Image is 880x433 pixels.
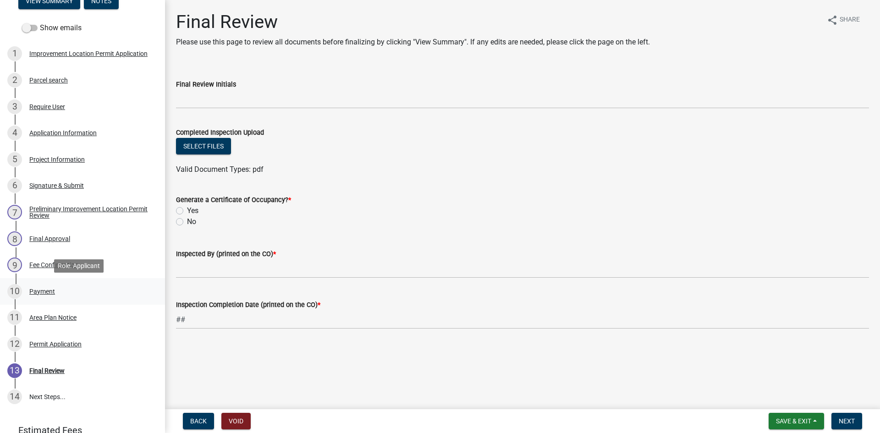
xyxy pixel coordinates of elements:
[176,165,264,174] span: Valid Document Types: pdf
[29,156,85,163] div: Project Information
[22,22,82,33] label: Show emails
[29,367,65,374] div: Final Review
[176,302,320,308] label: Inspection Completion Date (printed on the CO)
[839,417,855,425] span: Next
[7,99,22,114] div: 3
[190,417,207,425] span: Back
[7,73,22,88] div: 2
[7,310,22,325] div: 11
[7,258,22,272] div: 9
[176,138,231,154] button: Select files
[7,231,22,246] div: 8
[29,182,84,189] div: Signature & Submit
[176,11,650,33] h1: Final Review
[7,46,22,61] div: 1
[29,206,150,219] div: Preliminary Improvement Location Permit Review
[29,262,78,268] div: Fee Confirmation
[7,389,22,404] div: 14
[840,15,860,26] span: Share
[831,413,862,429] button: Next
[183,413,214,429] button: Back
[7,178,22,193] div: 6
[819,11,867,29] button: shareShare
[7,126,22,140] div: 4
[29,104,65,110] div: Require User
[187,216,196,227] label: No
[776,417,811,425] span: Save & Exit
[7,363,22,378] div: 13
[769,413,824,429] button: Save & Exit
[29,236,70,242] div: Final Approval
[7,152,22,167] div: 5
[827,15,838,26] i: share
[29,341,82,347] div: Permit Application
[29,288,55,295] div: Payment
[7,205,22,219] div: 7
[29,50,148,57] div: Improvement Location Permit Application
[54,259,104,273] div: Role: Applicant
[176,82,236,88] label: Final Review Initials
[176,37,650,48] p: Please use this page to review all documents before finalizing by clicking "View Summary". If any...
[176,197,291,203] label: Generate a Certificate of Occupancy?
[176,251,276,258] label: Inspected By (printed on the CO)
[176,130,264,136] label: Completed Inspection Upload
[29,314,77,321] div: Area Plan Notice
[7,337,22,351] div: 12
[7,284,22,299] div: 10
[29,77,68,83] div: Parcel search
[221,413,251,429] button: Void
[187,205,198,216] label: Yes
[29,130,97,136] div: Application Information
